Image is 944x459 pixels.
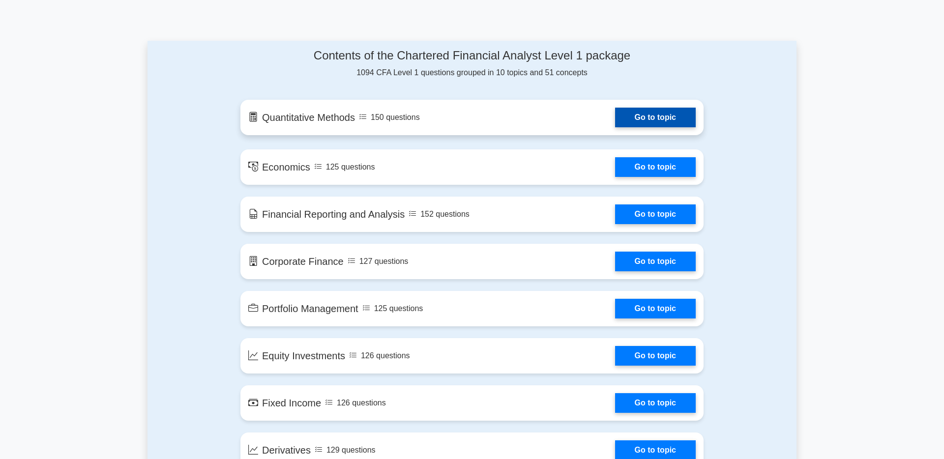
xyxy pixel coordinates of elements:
[240,49,704,79] div: 1094 CFA Level 1 questions grouped in 10 topics and 51 concepts
[615,346,696,366] a: Go to topic
[615,299,696,318] a: Go to topic
[615,252,696,271] a: Go to topic
[615,204,696,224] a: Go to topic
[615,157,696,177] a: Go to topic
[615,108,696,127] a: Go to topic
[240,49,704,63] h4: Contents of the Chartered Financial Analyst Level 1 package
[615,393,696,413] a: Go to topic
